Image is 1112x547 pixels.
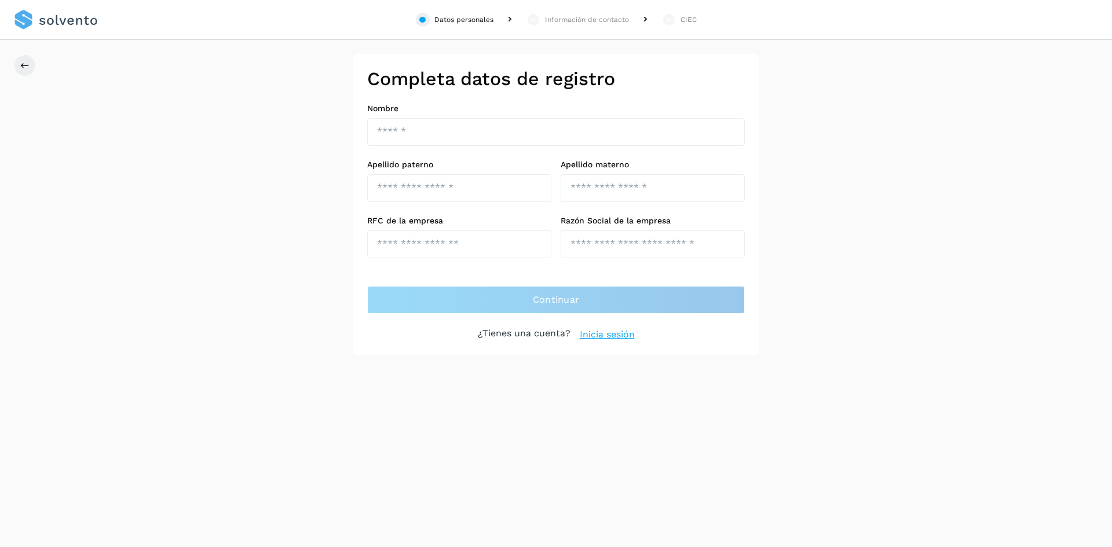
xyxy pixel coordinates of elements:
[367,160,551,170] label: Apellido paterno
[561,160,745,170] label: Apellido materno
[561,216,745,226] label: Razón Social de la empresa
[434,14,493,25] div: Datos personales
[367,286,745,314] button: Continuar
[367,68,745,90] h2: Completa datos de registro
[478,328,570,342] p: ¿Tienes una cuenta?
[367,216,551,226] label: RFC de la empresa
[580,328,635,342] a: Inicia sesión
[533,293,580,306] span: Continuar
[681,14,697,25] div: CIEC
[367,104,745,113] label: Nombre
[545,14,629,25] div: Información de contacto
